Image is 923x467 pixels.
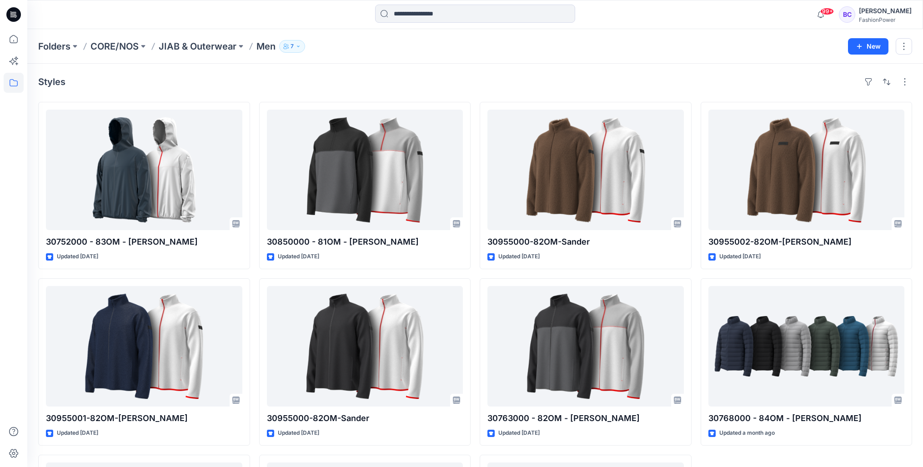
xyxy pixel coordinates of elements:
[46,286,242,407] a: 30955001-82OM-Sander
[848,38,888,55] button: New
[859,5,912,16] div: [PERSON_NAME]
[267,110,463,230] a: 30850000 - 81OM - Spencer
[38,76,65,87] h4: Styles
[820,8,834,15] span: 99+
[279,40,305,53] button: 7
[46,236,242,248] p: 30752000 - 83OM - [PERSON_NAME]
[291,41,294,51] p: 7
[487,236,684,248] p: 30955000-82OM-Sander
[256,40,276,53] p: Men
[487,412,684,425] p: 30763000 - 82OM - [PERSON_NAME]
[38,40,70,53] a: Folders
[278,252,319,261] p: Updated [DATE]
[267,236,463,248] p: 30850000 - 81OM - [PERSON_NAME]
[46,110,242,230] a: 30752000 - 83OM - Neil
[498,428,540,438] p: Updated [DATE]
[159,40,236,53] a: JIAB & Outerwear
[719,428,775,438] p: Updated a month ago
[708,412,905,425] p: 30768000 - 84OM - [PERSON_NAME]
[487,286,684,407] a: 30763000 - 82OM - Simon
[708,236,905,248] p: 30955002-82OM-[PERSON_NAME]
[487,110,684,230] a: 30955000-82OM-Sander
[267,286,463,407] a: 30955000-82OM-Sander
[267,412,463,425] p: 30955000-82OM-Sander
[90,40,139,53] a: CORE/NOS
[46,412,242,425] p: 30955001-82OM-[PERSON_NAME]
[708,110,905,230] a: 30955002-82OM-Sander
[57,252,98,261] p: Updated [DATE]
[708,286,905,407] a: 30768000 - 84OM - Nolan
[839,6,855,23] div: BC
[57,428,98,438] p: Updated [DATE]
[498,252,540,261] p: Updated [DATE]
[859,16,912,23] div: FashionPower
[719,252,761,261] p: Updated [DATE]
[278,428,319,438] p: Updated [DATE]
